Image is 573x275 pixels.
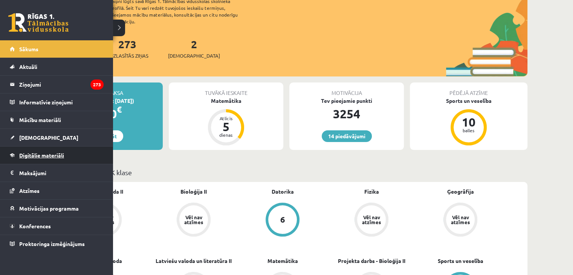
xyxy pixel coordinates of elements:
[19,223,51,229] span: Konferences
[19,134,78,141] span: [DEMOGRAPHIC_DATA]
[19,164,104,182] legend: Maksājumi
[168,37,220,60] a: 2[DEMOGRAPHIC_DATA]
[215,121,237,133] div: 5
[19,152,64,159] span: Digitālie materiāli
[19,46,38,52] span: Sākums
[106,52,148,60] span: Neizlasītās ziņas
[361,215,382,225] div: Vēl nav atzīmes
[410,82,527,97] div: Pēdējā atzīme
[10,111,104,128] a: Mācību materiāli
[338,257,405,265] a: Projekta darbs - Bioloģija II
[90,79,104,90] i: 273
[215,116,237,121] div: Atlicis
[168,52,220,60] span: [DEMOGRAPHIC_DATA]
[10,40,104,58] a: Sākums
[106,37,148,60] a: 273Neizlasītās ziņas
[10,217,104,235] a: Konferences
[267,257,298,265] a: Matemātika
[10,93,104,111] a: Informatīvie ziņojumi
[19,93,104,111] legend: Informatīvie ziņojumi
[289,105,404,123] div: 3254
[183,215,204,225] div: Vēl nav atzīmes
[364,188,379,196] a: Fizika
[450,215,471,225] div: Vēl nav atzīmes
[289,82,404,97] div: Motivācija
[19,63,37,70] span: Aktuāli
[215,133,237,137] div: dienas
[272,188,294,196] a: Datorika
[169,82,283,97] div: Tuvākā ieskaite
[10,147,104,164] a: Digitālie materiāli
[48,167,524,177] p: Mācību plāns 12.a1 JK klase
[19,205,79,212] span: Motivācijas programma
[457,128,480,133] div: balles
[10,235,104,252] a: Proktoringa izmēģinājums
[457,116,480,128] div: 10
[117,104,122,115] span: €
[410,97,527,147] a: Sports un veselība 10 balles
[238,203,327,238] a: 6
[10,182,104,199] a: Atzīmes
[10,76,104,93] a: Ziņojumi273
[10,200,104,217] a: Motivācijas programma
[19,187,40,194] span: Atzīmes
[169,97,283,105] div: Matemātika
[438,257,483,265] a: Sports un veselība
[19,240,85,247] span: Proktoringa izmēģinājums
[280,215,285,224] div: 6
[10,164,104,182] a: Maksājumi
[8,13,69,32] a: Rīgas 1. Tālmācības vidusskola
[289,97,404,105] div: Tev pieejamie punkti
[19,116,61,123] span: Mācību materiāli
[447,188,474,196] a: Ģeogrāfija
[180,188,207,196] a: Bioloģija II
[327,203,416,238] a: Vēl nav atzīmes
[169,97,283,147] a: Matemātika Atlicis 5 dienas
[322,130,372,142] a: 14 piedāvājumi
[10,129,104,146] a: [DEMOGRAPHIC_DATA]
[156,257,232,265] a: Latviešu valoda un literatūra II
[19,76,104,93] legend: Ziņojumi
[10,58,104,75] a: Aktuāli
[416,203,505,238] a: Vēl nav atzīmes
[410,97,527,105] div: Sports un veselība
[149,203,238,238] a: Vēl nav atzīmes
